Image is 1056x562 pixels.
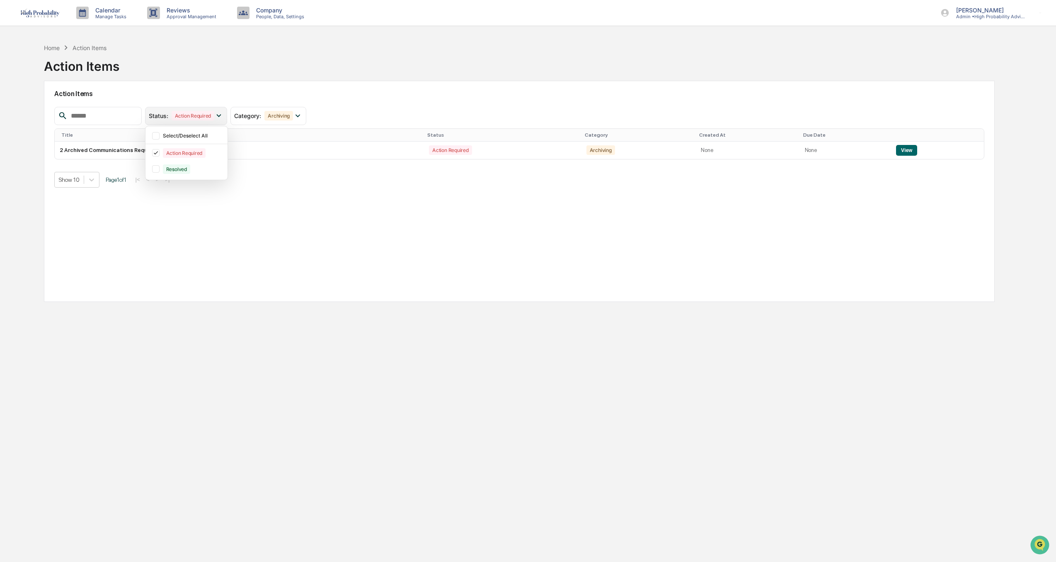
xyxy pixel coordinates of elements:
[17,120,52,128] span: Data Lookup
[264,111,293,121] div: Archiving
[949,7,1027,14] p: [PERSON_NAME]
[58,140,100,147] a: Powered byPylon
[160,14,220,19] p: Approval Management
[149,112,168,119] span: Status :
[44,44,60,51] div: Home
[17,104,53,113] span: Preclearance
[144,176,152,183] button: <
[106,176,126,183] span: Page 1 of 1
[163,148,206,158] div: Action Required
[8,121,15,128] div: 🔎
[68,104,103,113] span: Attestations
[20,8,60,17] img: logo
[61,132,421,138] div: Title
[28,72,105,78] div: We're available if you need us!
[89,7,131,14] p: Calendar
[89,14,131,19] p: Manage Tasks
[234,112,261,119] span: Category :
[163,133,223,139] div: Select/Deselect All
[249,7,308,14] p: Company
[896,147,917,153] a: View
[5,101,57,116] a: 🖐️Preclearance
[696,142,799,159] td: None
[585,132,693,138] div: Category
[427,132,578,138] div: Status
[55,142,424,159] td: 2 Archived Communications Require Review
[949,14,1027,19] p: Admin • High Probability Advisors, LLC
[141,66,151,76] button: Start new chat
[800,142,891,159] td: None
[8,17,151,31] p: How can we help?
[160,7,220,14] p: Reviews
[896,145,917,156] button: View
[82,140,100,147] span: Pylon
[249,14,308,19] p: People, Data, Settings
[172,111,214,121] div: Action Required
[586,145,615,155] div: Archiving
[54,90,984,98] h2: Action Items
[73,44,107,51] div: Action Items
[429,145,472,155] div: Action Required
[8,105,15,112] div: 🖐️
[57,101,106,116] a: 🗄️Attestations
[8,63,23,78] img: 1746055101610-c473b297-6a78-478c-a979-82029cc54cd1
[44,52,119,74] div: Action Items
[1029,535,1052,557] iframe: Open customer support
[803,132,888,138] div: Due Date
[60,105,67,112] div: 🗄️
[699,132,796,138] div: Created At
[5,117,56,132] a: 🔎Data Lookup
[163,164,190,174] div: Resolved
[133,176,142,183] button: |<
[28,63,136,72] div: Start new chat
